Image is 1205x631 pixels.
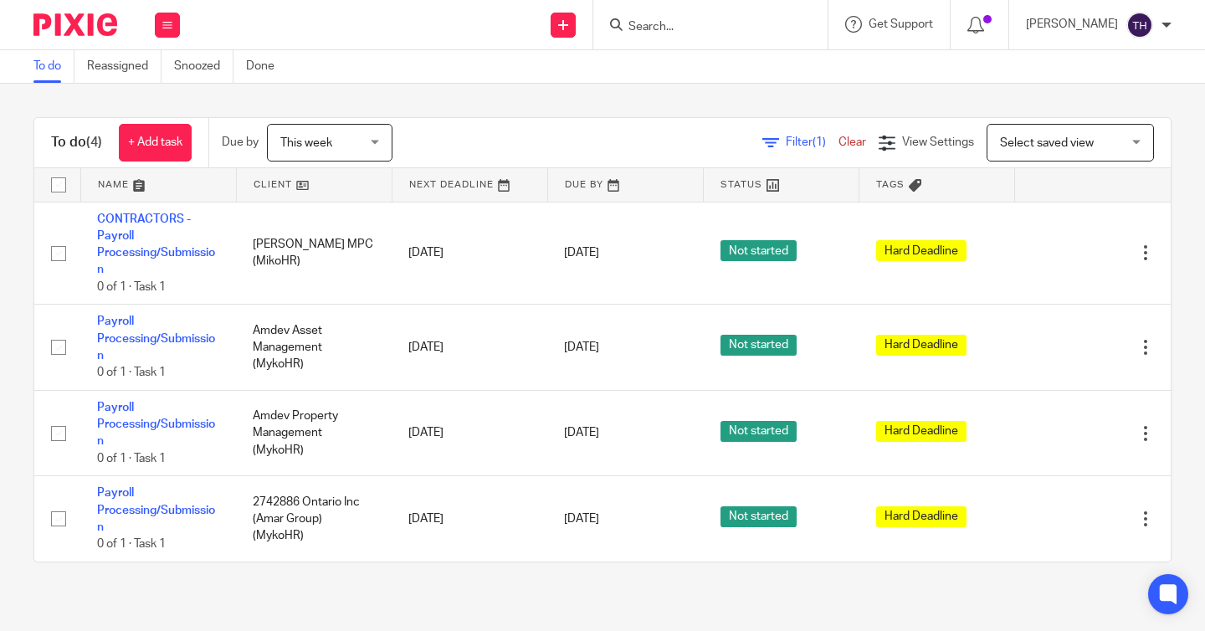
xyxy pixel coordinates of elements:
td: [DATE] [392,202,547,305]
td: Amdev Asset Management (MykoHR) [236,305,392,391]
a: Payroll Processing/Submission [97,402,215,448]
span: [DATE] [564,247,599,259]
span: View Settings [902,136,974,148]
td: [DATE] [392,390,547,476]
a: Clear [838,136,866,148]
span: [DATE] [564,428,599,439]
td: [PERSON_NAME] MPC (MikoHR) [236,202,392,305]
a: Payroll Processing/Submission [97,315,215,362]
span: Not started [720,240,797,261]
h1: To do [51,134,102,151]
a: Done [246,50,287,83]
span: Select saved view [1000,137,1094,149]
input: Search [627,20,777,35]
span: [DATE] [564,341,599,353]
span: Not started [720,421,797,442]
span: Tags [876,180,905,189]
td: 2742886 Ontario Inc (Amar Group) (MykoHR) [236,476,392,562]
span: (1) [813,136,826,148]
span: This week [280,137,332,149]
img: svg%3E [1126,12,1153,38]
span: Hard Deadline [876,421,967,442]
a: To do [33,50,74,83]
span: 0 of 1 · Task 1 [97,453,166,464]
span: Hard Deadline [876,240,967,261]
a: Snoozed [174,50,233,83]
span: 0 of 1 · Task 1 [97,539,166,551]
span: Get Support [869,18,933,30]
span: Hard Deadline [876,335,967,356]
td: [DATE] [392,476,547,562]
p: Due by [222,134,259,151]
span: Filter [786,136,838,148]
span: [DATE] [564,513,599,525]
span: 0 of 1 · Task 1 [97,281,166,293]
td: [DATE] [392,305,547,391]
p: [PERSON_NAME] [1026,16,1118,33]
img: Pixie [33,13,117,36]
span: Not started [720,335,797,356]
span: (4) [86,136,102,149]
span: Not started [720,506,797,527]
a: Payroll Processing/Submission [97,487,215,533]
span: 0 of 1 · Task 1 [97,367,166,379]
a: Reassigned [87,50,162,83]
span: Hard Deadline [876,506,967,527]
td: Amdev Property Management (MykoHR) [236,390,392,476]
a: + Add task [119,124,192,162]
a: CONTRACTORS - Payroll Processing/Submission [97,213,215,276]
